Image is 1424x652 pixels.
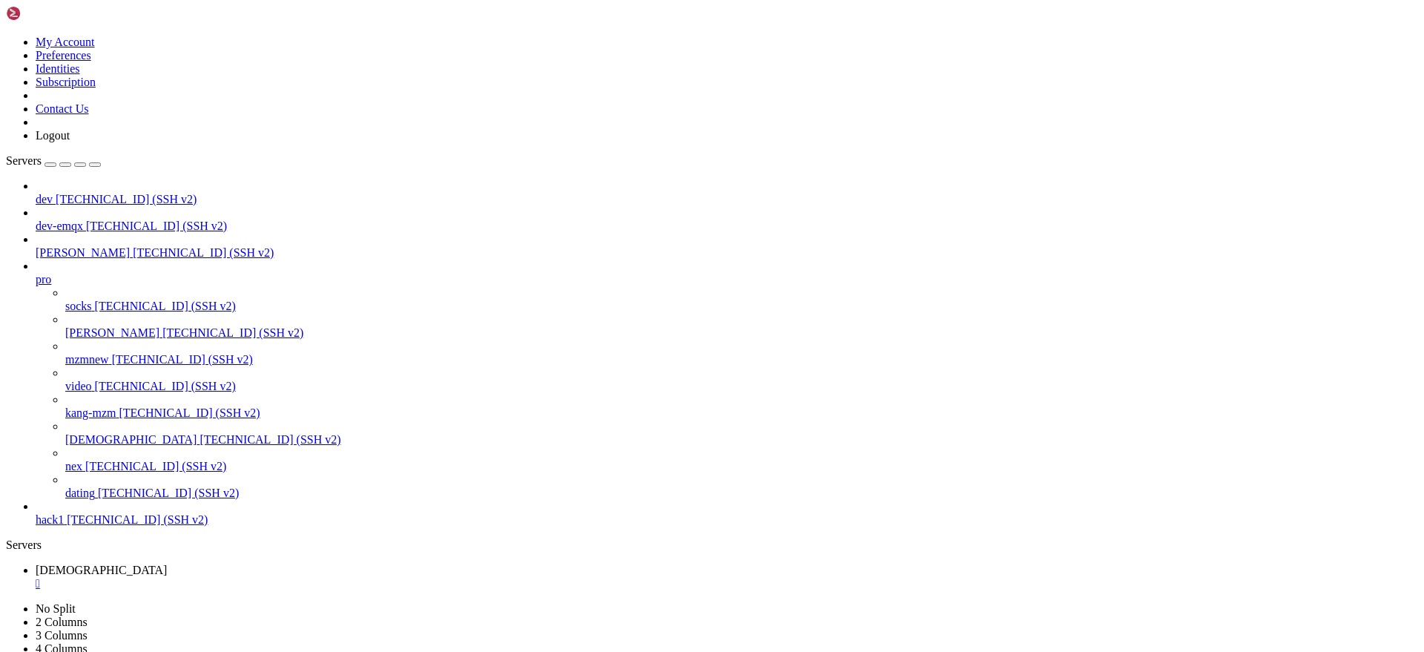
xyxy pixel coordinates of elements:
a: My Account [36,36,95,48]
span: [TECHNICAL_ID] (SSH v2) [119,406,260,419]
li: pro [36,260,1418,500]
a:  [36,577,1418,590]
span: [TECHNICAL_ID] (SSH v2) [200,433,340,446]
li: dev [TECHNICAL_ID] (SSH v2) [36,180,1418,206]
li: video [TECHNICAL_ID] (SSH v2) [65,366,1418,393]
span: [TECHNICAL_ID] (SSH v2) [112,353,253,366]
span: [TECHNICAL_ID] (SSH v2) [98,487,239,499]
a: video [TECHNICAL_ID] (SSH v2) [65,380,1418,393]
a: Identities [36,62,80,75]
span: pro [36,273,51,286]
a: pro [36,273,1418,286]
li: dev-emqx [TECHNICAL_ID] (SSH v2) [36,206,1418,233]
span: [TECHNICAL_ID] (SSH v2) [85,460,226,472]
span: [TECHNICAL_ID] (SSH v2) [133,246,274,259]
span: [TECHNICAL_ID] (SSH v2) [162,326,303,339]
a: Servers [6,154,101,167]
span: dating [65,487,95,499]
a: hack1 [TECHNICAL_ID] (SSH v2) [36,513,1418,527]
span: dev-emqx [36,220,83,232]
a: dating [TECHNICAL_ID] (SSH v2) [65,487,1418,500]
span: Servers [6,154,42,167]
span: [PERSON_NAME] [65,326,159,339]
a: Logout [36,129,70,142]
li: hack1 [TECHNICAL_ID] (SSH v2) [36,500,1418,527]
a: dev [TECHNICAL_ID] (SSH v2) [36,193,1418,206]
span: [DEMOGRAPHIC_DATA] [65,433,197,446]
a: socks [TECHNICAL_ID] (SSH v2) [65,300,1418,313]
a: [DEMOGRAPHIC_DATA] [TECHNICAL_ID] (SSH v2) [65,433,1418,447]
span: [TECHNICAL_ID] (SSH v2) [86,220,227,232]
li: nex [TECHNICAL_ID] (SSH v2) [65,447,1418,473]
span: video [65,380,92,392]
a: No Split [36,602,76,615]
a: kang-mzm [TECHNICAL_ID] (SSH v2) [65,406,1418,420]
span: dev [36,193,53,205]
a: Contact Us [36,102,89,115]
a: Preferences [36,49,91,62]
span: [TECHNICAL_ID] (SSH v2) [56,193,197,205]
div: Servers [6,539,1418,552]
li: [PERSON_NAME] [TECHNICAL_ID] (SSH v2) [65,313,1418,340]
a: vedio-rss [36,564,1418,590]
li: kang-mzm [TECHNICAL_ID] (SSH v2) [65,393,1418,420]
a: [PERSON_NAME] [TECHNICAL_ID] (SSH v2) [36,246,1418,260]
a: 3 Columns [36,629,88,642]
li: dating [TECHNICAL_ID] (SSH v2) [65,473,1418,500]
span: nex [65,460,82,472]
span: kang-mzm [65,406,116,419]
img: Shellngn [6,6,91,21]
span: socks [65,300,92,312]
li: socks [TECHNICAL_ID] (SSH v2) [65,286,1418,313]
span: [TECHNICAL_ID] (SSH v2) [95,300,236,312]
li: mzmnew [TECHNICAL_ID] (SSH v2) [65,340,1418,366]
a: dev-emqx [TECHNICAL_ID] (SSH v2) [36,220,1418,233]
a: mzmnew [TECHNICAL_ID] (SSH v2) [65,353,1418,366]
span: [DEMOGRAPHIC_DATA] [36,564,167,576]
a: Subscription [36,76,96,88]
a: nex [TECHNICAL_ID] (SSH v2) [65,460,1418,473]
a: 2 Columns [36,616,88,628]
li: [PERSON_NAME] [TECHNICAL_ID] (SSH v2) [36,233,1418,260]
a: [PERSON_NAME] [TECHNICAL_ID] (SSH v2) [65,326,1418,340]
span: hack1 [36,513,64,526]
li: [DEMOGRAPHIC_DATA] [TECHNICAL_ID] (SSH v2) [65,420,1418,447]
span: [TECHNICAL_ID] (SSH v2) [95,380,236,392]
span: mzmnew [65,353,109,366]
span: [PERSON_NAME] [36,246,130,259]
span: [TECHNICAL_ID] (SSH v2) [67,513,208,526]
